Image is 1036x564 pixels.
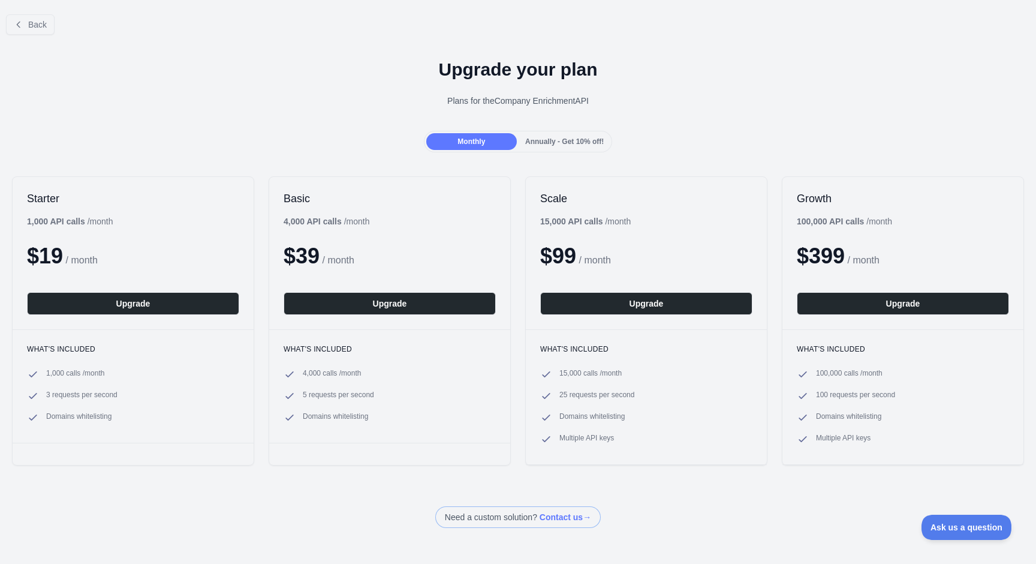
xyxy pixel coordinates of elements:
div: / month [797,215,892,227]
b: 100,000 API calls [797,217,864,226]
h2: Growth [797,191,1009,206]
span: $ 99 [540,244,576,268]
div: / month [540,215,631,227]
h2: Basic [284,191,496,206]
h2: Scale [540,191,752,206]
span: $ 399 [797,244,845,268]
b: 15,000 API calls [540,217,603,226]
iframe: Toggle Customer Support [921,515,1012,540]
